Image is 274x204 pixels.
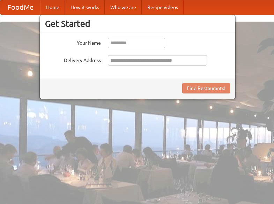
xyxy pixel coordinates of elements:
[105,0,142,14] a: Who we are
[0,0,40,14] a: FoodMe
[142,0,184,14] a: Recipe videos
[40,0,65,14] a: Home
[45,55,101,64] label: Delivery Address
[65,0,105,14] a: How it works
[45,18,230,29] h3: Get Started
[45,38,101,46] label: Your Name
[182,83,230,93] button: Find Restaurants!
